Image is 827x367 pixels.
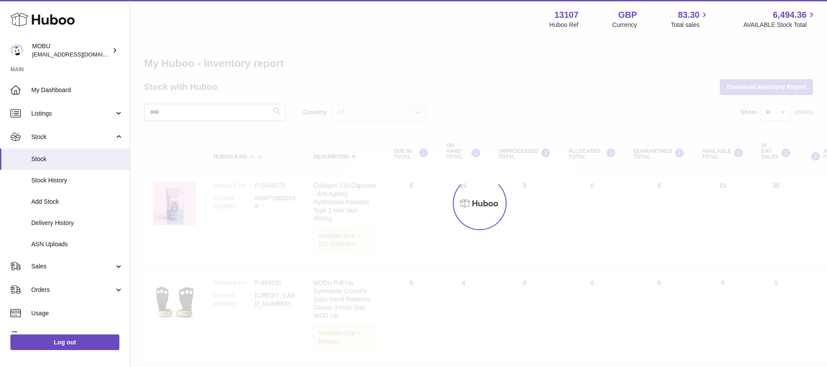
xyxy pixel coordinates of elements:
[613,21,637,29] div: Currency
[743,21,817,29] span: AVAILABLE Stock Total
[554,9,579,21] strong: 13107
[743,9,817,29] a: 6,494.36 AVAILABLE Stock Total
[10,44,23,57] img: mo@mobu.co.uk
[10,334,119,350] a: Log out
[31,86,123,94] span: My Dashboard
[31,133,114,141] span: Stock
[31,309,123,317] span: Usage
[31,109,114,118] span: Listings
[671,9,709,29] a: 83.30 Total sales
[31,240,123,248] span: ASN Uploads
[618,9,637,21] strong: GBP
[678,9,699,21] span: 83.30
[671,21,709,29] span: Total sales
[550,21,579,29] div: Huboo Ref
[31,198,123,206] span: Add Stock
[31,219,123,227] span: Delivery History
[31,176,123,185] span: Stock History
[32,42,110,59] div: MOBU
[773,9,807,21] span: 6,494.36
[32,51,128,58] span: [EMAIL_ADDRESS][DOMAIN_NAME]
[31,262,114,271] span: Sales
[31,286,114,294] span: Orders
[31,155,123,163] span: Stock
